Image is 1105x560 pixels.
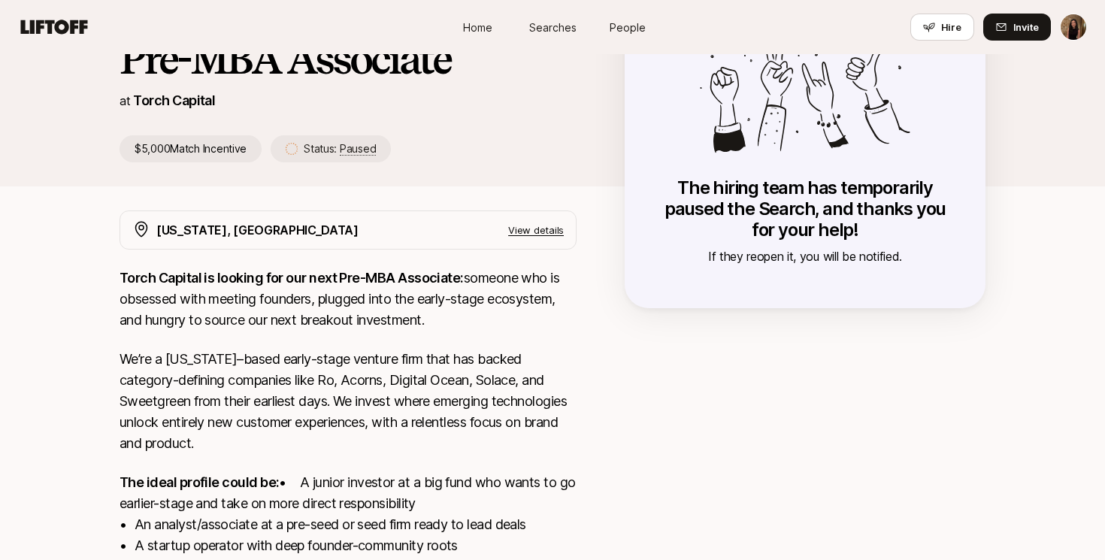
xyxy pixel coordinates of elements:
[120,135,262,162] p: $5,000 Match Incentive
[463,20,492,35] span: Home
[156,220,359,240] p: [US_STATE], [GEOGRAPHIC_DATA]
[1061,14,1086,40] img: Madeline Song
[655,247,955,266] p: If they reopen it, you will be notified.
[515,14,590,41] a: Searches
[120,474,279,490] strong: The ideal profile could be:
[120,91,130,110] p: at
[941,20,961,35] span: Hire
[610,20,646,35] span: People
[304,140,376,158] p: Status:
[440,14,515,41] a: Home
[133,92,215,108] a: Torch Capital
[1013,20,1039,35] span: Invite
[529,20,577,35] span: Searches
[655,177,955,241] p: The hiring team has temporarily paused the Search, and thanks you for your help!
[120,270,464,286] strong: Torch Capital is looking for our next Pre-MBA Associate:
[983,14,1051,41] button: Invite
[508,222,564,238] p: View details
[120,268,577,331] p: someone who is obsessed with meeting founders, plugged into the early-stage ecosystem, and hungry...
[1060,14,1087,41] button: Madeline Song
[120,36,577,81] h1: Pre-MBA Associate
[340,142,376,156] span: Paused
[120,349,577,454] p: We’re a [US_STATE]–based early-stage venture firm that has backed category-defining companies lik...
[910,14,974,41] button: Hire
[590,14,665,41] a: People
